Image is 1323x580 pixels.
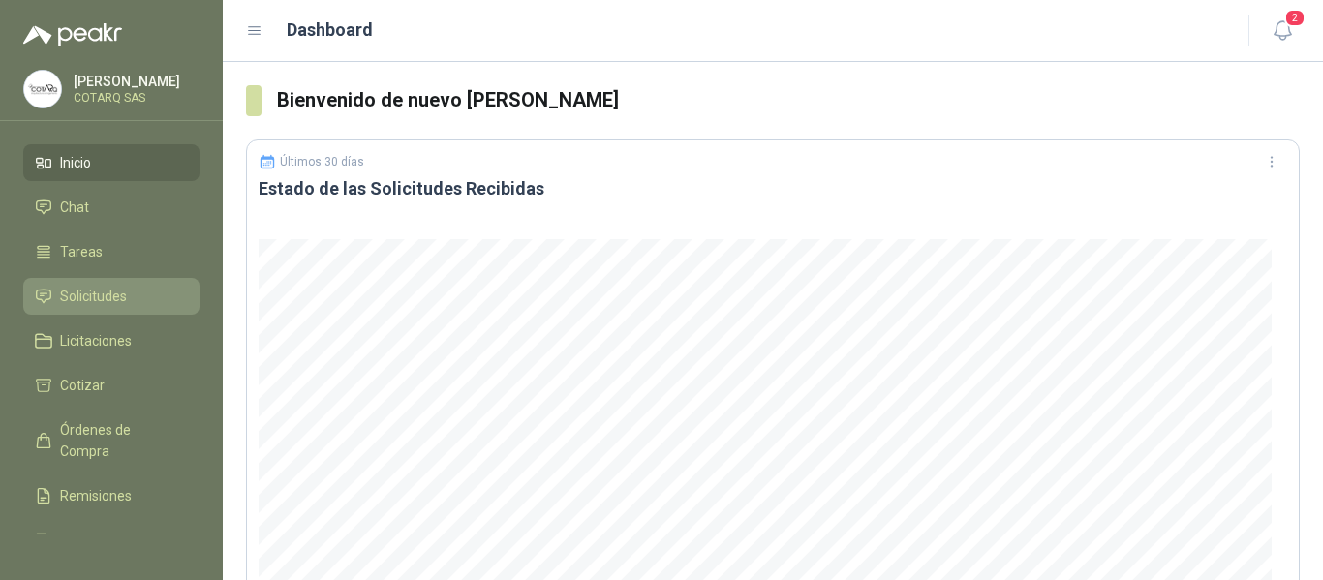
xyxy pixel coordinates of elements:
h3: Estado de las Solicitudes Recibidas [259,177,1287,200]
span: Solicitudes [60,286,127,307]
a: Licitaciones [23,322,200,359]
a: Cotizar [23,367,200,404]
a: Inicio [23,144,200,181]
span: Licitaciones [60,330,132,351]
span: Chat [60,197,89,218]
p: COTARQ SAS [74,92,195,104]
a: Solicitudes [23,278,200,315]
a: Configuración [23,522,200,559]
span: Configuración [60,530,145,551]
p: [PERSON_NAME] [74,75,195,88]
span: Inicio [60,152,91,173]
p: Últimos 30 días [280,155,364,168]
span: Órdenes de Compra [60,419,181,462]
a: Tareas [23,233,200,270]
h1: Dashboard [287,16,373,44]
a: Órdenes de Compra [23,412,200,470]
img: Company Logo [24,71,61,107]
span: 2 [1284,9,1306,27]
h3: Bienvenido de nuevo [PERSON_NAME] [277,85,1300,115]
button: 2 [1265,14,1300,48]
span: Cotizar [60,375,105,396]
a: Remisiones [23,477,200,514]
span: Remisiones [60,485,132,506]
a: Chat [23,189,200,226]
img: Logo peakr [23,23,122,46]
span: Tareas [60,241,103,262]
